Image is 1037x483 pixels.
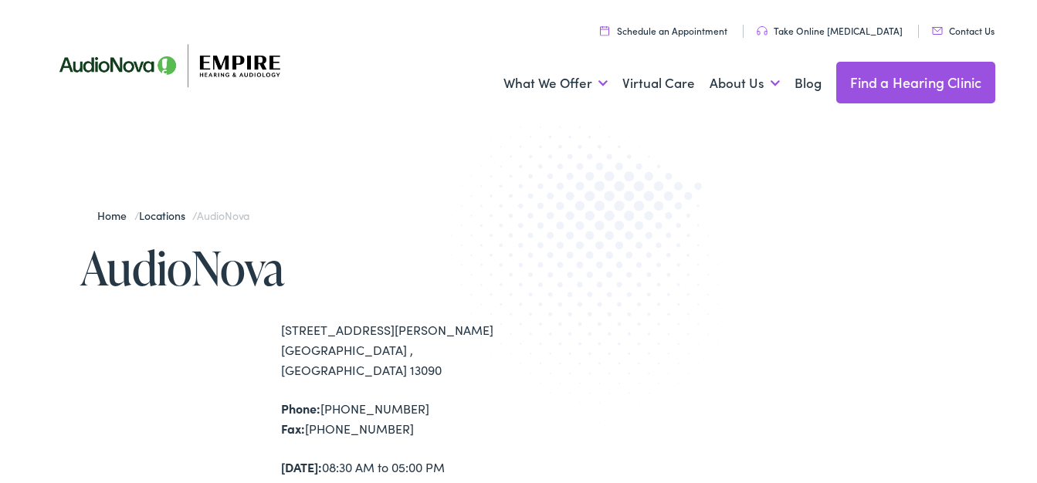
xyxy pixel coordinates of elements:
div: [PHONE_NUMBER] [PHONE_NUMBER] [281,399,519,438]
a: Schedule an Appointment [600,24,727,37]
a: About Us [710,55,780,112]
h1: AudioNova [80,242,519,293]
img: utility icon [932,27,943,35]
strong: Phone: [281,400,320,417]
a: Locations [139,208,192,223]
div: [STREET_ADDRESS][PERSON_NAME] [GEOGRAPHIC_DATA] , [GEOGRAPHIC_DATA] 13090 [281,320,519,380]
span: / / [97,208,249,223]
a: Contact Us [932,24,995,37]
a: Find a Hearing Clinic [836,62,996,103]
a: Virtual Care [622,55,695,112]
a: Blog [795,55,822,112]
img: utility icon [757,26,768,35]
a: What We Offer [503,55,608,112]
strong: [DATE]: [281,458,322,475]
img: utility icon [600,25,609,35]
span: AudioNova [197,208,249,223]
a: Home [97,208,134,223]
strong: Fax: [281,420,305,437]
a: Take Online [MEDICAL_DATA] [757,24,903,37]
